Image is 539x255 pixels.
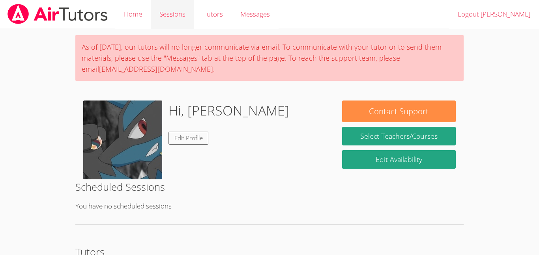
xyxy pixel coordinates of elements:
[75,35,464,81] div: As of [DATE], our tutors will no longer communicate via email. To communicate with your tutor or ...
[75,179,464,194] h2: Scheduled Sessions
[75,201,464,212] p: You have no scheduled sessions
[342,150,456,169] a: Edit Availability
[342,101,456,122] button: Contact Support
[168,101,289,121] h1: Hi, [PERSON_NAME]
[342,127,456,145] a: Select Teachers/Courses
[7,4,109,24] img: airtutors_banner-c4298cdbf04f3fff15de1276eac7730deb9818008684d7c2e4769d2f7ddbe033.png
[168,132,209,145] a: Edit Profile
[83,101,162,179] img: actor-ash-s-lucario-850204_large.jpg
[240,9,270,19] span: Messages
